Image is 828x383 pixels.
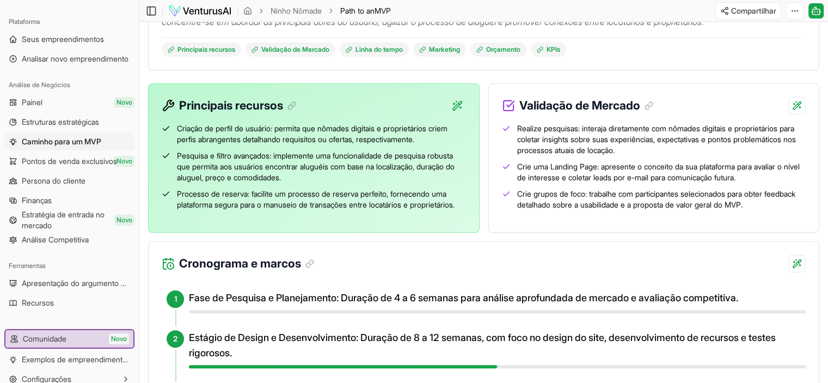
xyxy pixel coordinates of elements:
font: Novo [116,98,132,106]
font: Linha do tempo [355,45,403,53]
font: Análise Competitiva [22,235,89,244]
font: Seus empreendimentos [22,34,104,44]
font: 1 [174,294,177,303]
a: Exemplos de empreendimentos [4,351,134,368]
font: KPIs [547,45,560,53]
font: Apresentação do argumento de venda [22,278,152,288]
font: Ninho Nômade [271,6,322,15]
font: Novo [116,157,132,165]
a: Apresentação do argumento de venda [4,275,134,292]
nav: migalha de pão [243,5,391,16]
a: Persona do cliente [4,172,134,190]
font: Pesquisa e filtro avançados: implemente uma funcionalidade de pesquisa robusta que permita aos us... [177,151,455,182]
a: Seus empreendimentos [4,31,134,48]
a: Estratégia de entrada no mercadoNovo [4,211,134,229]
font: 2 [173,334,177,343]
a: Ninho Nômade [271,5,322,16]
a: Estruturas estratégicas [4,113,134,131]
font: Processo de reserva: facilite um processo de reserva perfeito, fornecendo uma plataforma segura p... [177,189,455,209]
font: Ferramentas [9,262,46,270]
a: KPIs [531,42,566,57]
a: Análise Competitiva [4,231,134,248]
a: Principais recursos [162,42,241,57]
a: Finanças [4,192,134,209]
font: Painel [22,98,42,107]
a: Analisar novo empreendimento [4,50,134,68]
font: Pontos de venda exclusivos [22,156,117,166]
button: Compartilhar [715,2,781,20]
a: PainelNovo [4,94,134,111]
font: Exemplos de empreendimentos [22,355,131,364]
font: Marketing [429,45,460,53]
font: Estruturas estratégicas [22,117,99,126]
a: Orçamento [470,42,526,57]
a: Marketing [413,42,466,57]
font: Realize pesquisas: interaja diretamente com nômades digitais e proprietários para coletar insight... [517,124,796,155]
font: Persona do cliente [22,176,85,185]
img: logotipo [168,4,232,17]
font: Recursos [22,298,54,307]
a: Recursos [4,294,134,312]
font: Criação de perfil de usuário: permita que nômades digitais e proprietários criem perfis abrangent... [177,124,447,144]
a: Pontos de venda exclusivosNovo [4,153,134,170]
span: Path to an [340,6,375,15]
span: Path to anMVP [340,5,391,16]
font: Novo [111,335,127,343]
font: Validação de Mercado [261,45,329,53]
font: Novo [116,216,132,224]
font: Cronograma e marcos [179,256,301,270]
font: Crie grupos de foco: trabalhe com participantes selecionados para obter feedback detalhado sobre ... [517,189,795,209]
font: Validação de Mercado [519,98,640,112]
font: Orçamento [486,45,520,53]
font: Comunidade [23,334,66,343]
font: Finanças [22,196,52,205]
font: Principais recursos [177,45,235,53]
font: Principais recursos [179,98,283,112]
font: Caminho para um MVP [22,137,101,146]
a: Validação de Mercado [246,42,335,57]
font: Crie uma Landing Page: apresente o conceito da sua plataforma para avaliar o nível de interesse e... [517,162,800,182]
a: Caminho para um MVP [4,133,134,150]
a: Linha do tempo [340,42,409,57]
font: Estágio de Design e Desenvolvimento: Duração de 8 a 12 semanas, com foco no design do site, desen... [189,332,776,358]
font: Análise de Negócios [9,81,70,89]
font: Plataforma [9,17,40,26]
a: ComunidadeNovo [5,330,133,348]
font: Compartilhar [731,6,776,15]
font: Analisar novo empreendimento [22,54,128,63]
font: Fase de Pesquisa e Planejamento: Duração de 4 a 6 semanas para análise aprofundada de mercado e a... [189,292,738,303]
